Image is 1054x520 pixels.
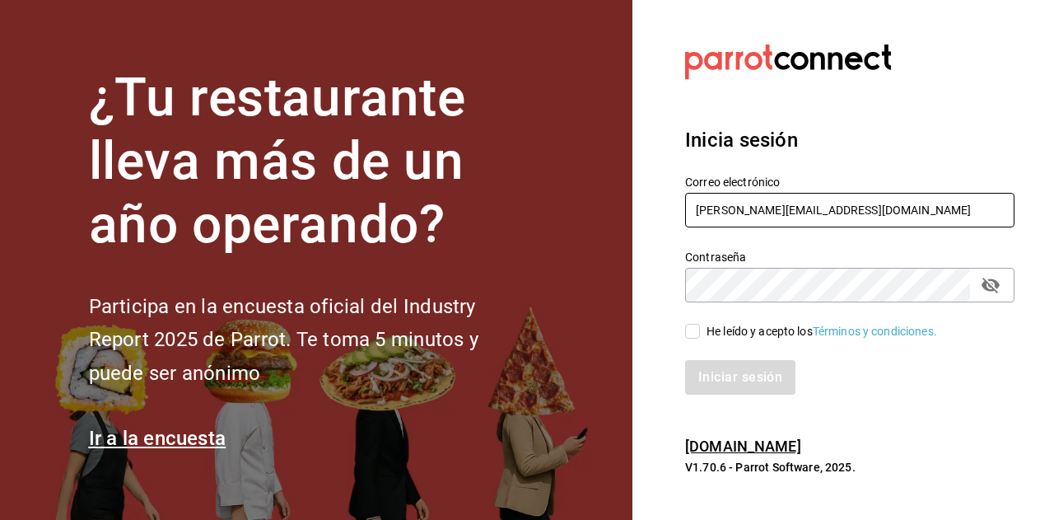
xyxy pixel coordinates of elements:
[685,125,1014,155] h3: Inicia sesión
[685,459,1014,475] p: V1.70.6 - Parrot Software, 2025.
[685,251,1014,263] label: Contraseña
[89,427,226,450] a: Ir a la encuesta
[685,193,1014,227] input: Ingresa tu correo electrónico
[89,67,534,256] h1: ¿Tu restaurante lleva más de un año operando?
[977,271,1005,299] button: passwordField
[813,325,937,338] a: Términos y condiciones.
[707,323,937,340] div: He leído y acepto los
[685,438,801,455] a: [DOMAIN_NAME]
[89,290,534,391] h2: Participa en la encuesta oficial del Industry Report 2025 de Parrot. Te toma 5 minutos y puede se...
[685,176,1014,188] label: Correo electrónico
